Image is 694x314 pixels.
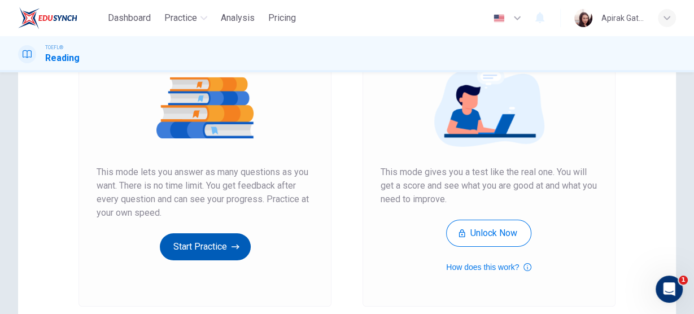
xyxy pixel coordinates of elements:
[574,9,592,27] img: Profile picture
[97,165,313,220] span: This mode lets you answer as many questions as you want. There is no time limit. You get feedback...
[160,233,251,260] button: Start Practice
[446,260,531,274] button: How does this work?
[216,8,259,28] button: Analysis
[18,7,103,29] a: EduSynch logo
[45,51,80,65] h1: Reading
[264,8,300,28] button: Pricing
[601,11,644,25] div: Apirak Gate-im
[164,11,197,25] span: Practice
[45,43,63,51] span: TOEFL®
[108,11,151,25] span: Dashboard
[381,165,597,206] span: This mode gives you a test like the real one. You will get a score and see what you are good at a...
[492,14,506,23] img: en
[446,220,531,247] button: Unlock Now
[679,276,688,285] span: 1
[268,11,296,25] span: Pricing
[221,11,255,25] span: Analysis
[103,8,155,28] button: Dashboard
[18,7,77,29] img: EduSynch logo
[656,276,683,303] iframe: Intercom live chat
[160,8,212,28] button: Practice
